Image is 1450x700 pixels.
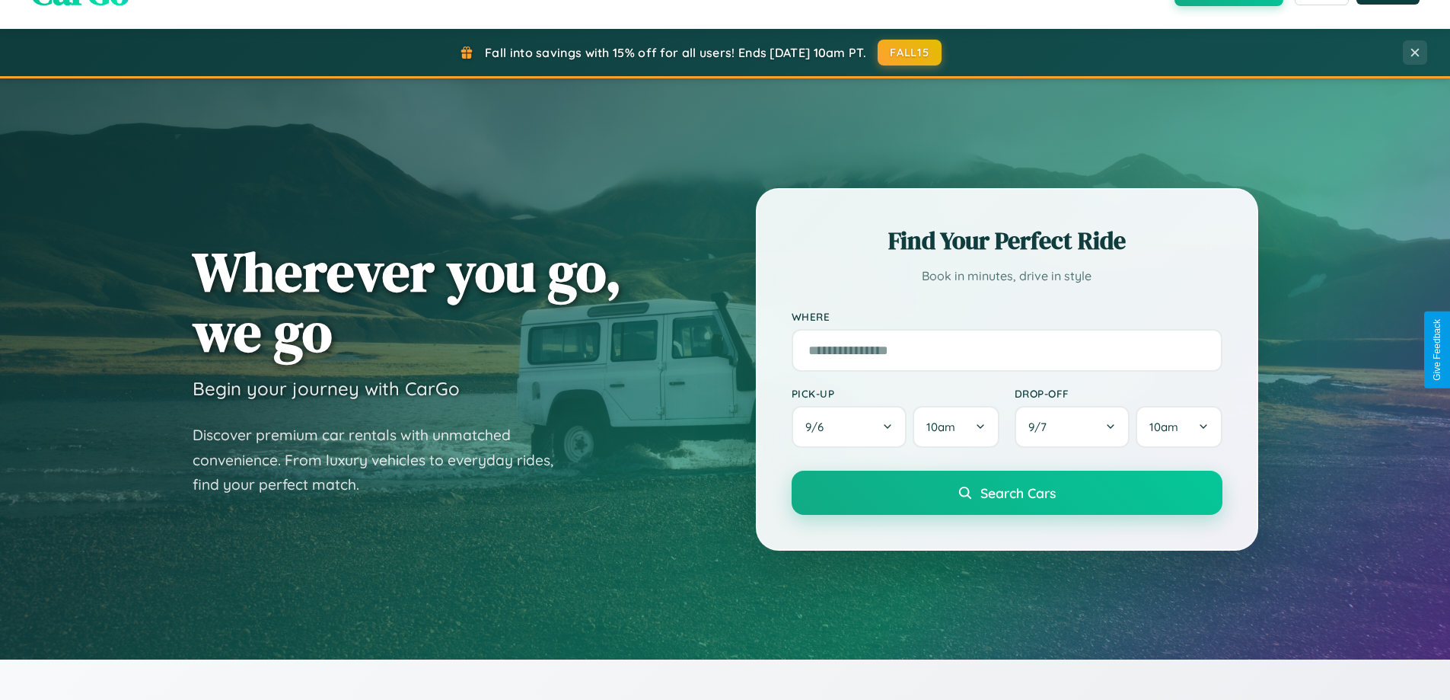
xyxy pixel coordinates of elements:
p: Discover premium car rentals with unmatched convenience. From luxury vehicles to everyday rides, ... [193,423,573,497]
button: Search Cars [792,471,1222,515]
label: Pick-up [792,387,999,400]
p: Book in minutes, drive in style [792,265,1222,287]
label: Drop-off [1015,387,1222,400]
span: Fall into savings with 15% off for all users! Ends [DATE] 10am PT. [485,45,866,60]
span: 10am [926,420,955,434]
button: 9/7 [1015,406,1130,448]
h1: Wherever you go, we go [193,241,622,362]
h2: Find Your Perfect Ride [792,224,1222,257]
button: 9/6 [792,406,907,448]
label: Where [792,310,1222,323]
span: 10am [1149,420,1178,434]
span: 9 / 7 [1028,420,1054,434]
button: 10am [1136,406,1222,448]
span: Search Cars [980,484,1056,501]
button: FALL15 [878,40,942,66]
button: 10am [913,406,999,448]
div: Give Feedback [1432,319,1442,381]
h3: Begin your journey with CarGo [193,377,460,400]
span: 9 / 6 [805,420,831,434]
